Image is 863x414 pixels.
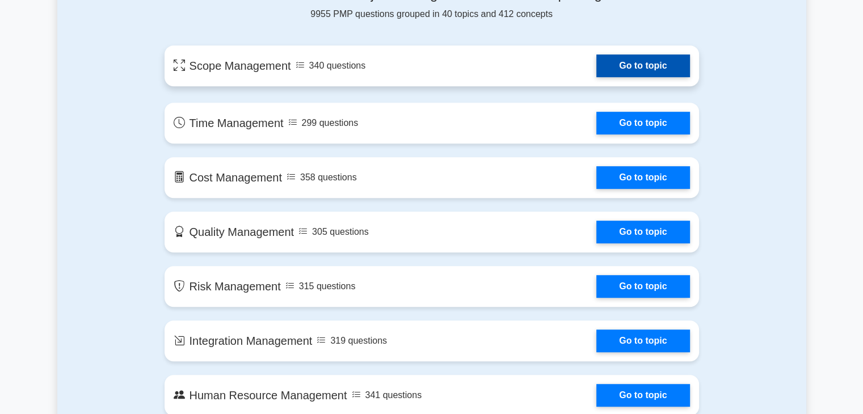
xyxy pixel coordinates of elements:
a: Go to topic [596,384,689,407]
a: Go to topic [596,275,689,298]
a: Go to topic [596,54,689,77]
a: Go to topic [596,329,689,352]
a: Go to topic [596,221,689,243]
a: Go to topic [596,166,689,189]
a: Go to topic [596,112,689,134]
